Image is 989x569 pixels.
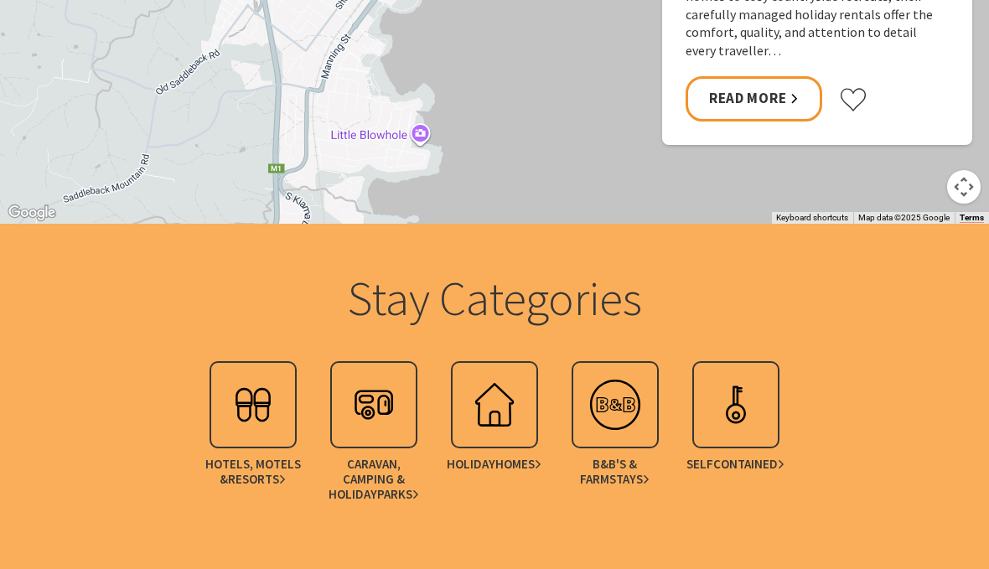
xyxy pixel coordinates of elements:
[676,361,796,510] a: SelfContained
[713,457,784,472] span: Contained
[434,361,555,510] a: HolidayHomes
[172,270,818,328] h2: Stay Categories
[580,472,650,487] span: Farmstays
[313,361,434,510] a: Caravan, Camping & HolidayParks
[702,371,769,438] img: apartment.svg
[562,457,667,487] span: B&B's &
[858,213,950,222] span: Map data ©2025 Google
[4,202,60,224] img: Google
[495,457,541,472] span: Homes
[839,87,867,112] button: Click to favourite South Coast Holidays
[4,202,60,224] a: Click to see this area on Google Maps
[193,361,313,510] a: Hotels, Motels &Resorts
[960,213,984,223] a: Terms (opens in new tab)
[776,212,848,224] button: Keyboard shortcuts
[461,371,528,438] img: holhouse.svg
[220,371,287,438] img: hotel.svg
[686,76,822,121] a: Read More
[321,457,426,502] span: Caravan, Camping & Holiday
[377,487,419,502] span: Parks
[947,170,981,204] button: Map camera controls
[340,371,407,438] img: campmotor.svg
[686,457,784,472] span: Self
[228,472,286,487] span: Resorts
[555,361,676,510] a: B&B's &Farmstays
[200,457,305,487] span: Hotels, Motels &
[582,371,649,438] img: bedbreakfa.svg
[447,457,541,472] span: Holiday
